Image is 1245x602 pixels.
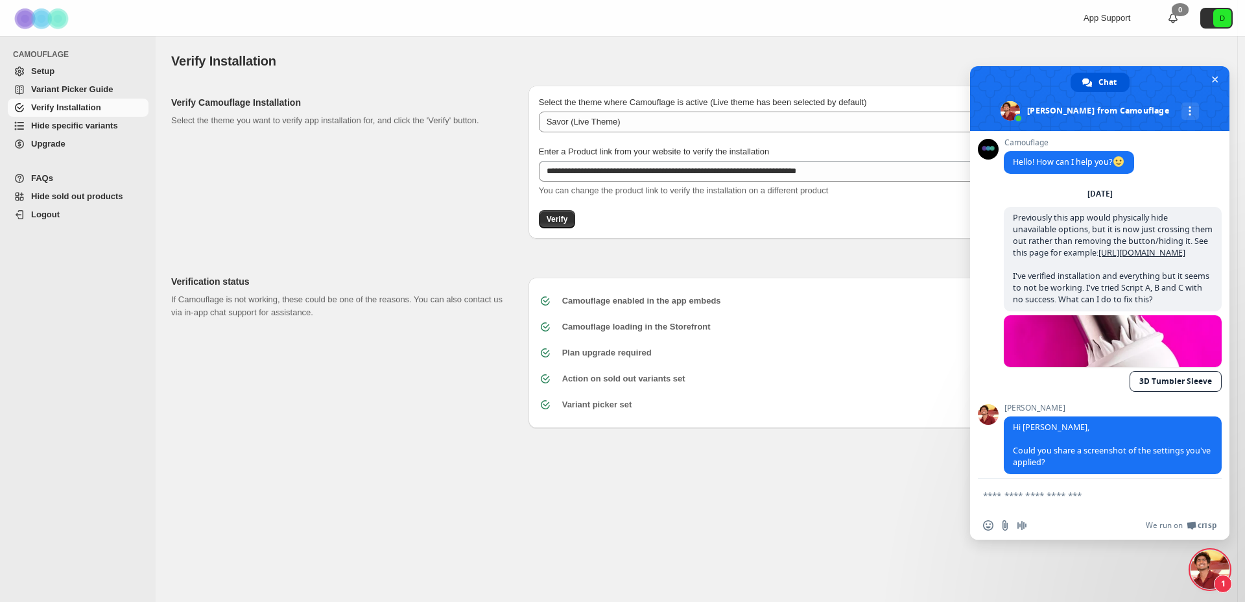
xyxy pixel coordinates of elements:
span: Avatar with initials D [1213,9,1231,27]
span: Send a file [1000,520,1010,531]
span: [PERSON_NAME] [1004,403,1222,413]
span: You can change the product link to verify the installation on a different product [539,186,829,195]
span: Logout [31,210,60,219]
a: FAQs [8,169,148,187]
span: Variant Picker Guide [31,84,113,94]
h2: Verify Camouflage Installation [171,96,508,109]
span: Chat [1098,73,1117,92]
span: Previously this app would physically hide unavailable options, but it is now just crossing them o... [1013,212,1213,305]
span: Enter a Product link from your website to verify the installation [539,147,770,156]
span: Upgrade [31,139,65,149]
a: Hide sold out products [8,187,148,206]
span: 1 [1214,575,1232,593]
img: Camouflage [10,1,75,36]
textarea: Compose your message... [983,490,1188,501]
span: Select the theme where Camouflage is active (Live theme has been selected by default) [539,97,867,107]
span: Verify Installation [171,54,276,68]
b: Camouflage loading in the Storefront [562,322,711,331]
div: Close chat [1191,550,1229,589]
span: CAMOUFLAGE [13,49,149,60]
span: Camouflage [1004,138,1134,147]
span: Hi [PERSON_NAME], Could you share a screenshot of the settings you've applied? [1013,422,1211,468]
span: Insert an emoji [983,520,993,531]
a: Hide specific variants [8,117,148,135]
a: 0 [1167,12,1180,25]
span: Hello! How can I help you? [1013,156,1125,167]
b: Variant picker set [562,400,632,409]
h2: Verification status [171,275,508,288]
div: Chat [1071,73,1130,92]
a: Upgrade [8,135,148,153]
b: Camouflage enabled in the app embeds [562,296,721,306]
a: 3D Tumbler Sleeve [1130,371,1222,392]
a: [URL][DOMAIN_NAME] [1098,247,1185,258]
p: If Camouflage is not working, these could be one of the reasons. You can also contact us via in-a... [171,293,508,319]
div: [DATE] [1087,190,1113,198]
span: Audio message [1017,520,1027,531]
span: We run on [1146,520,1183,531]
text: D [1220,14,1225,22]
span: Verify Installation [31,102,101,112]
span: Setup [31,66,54,76]
span: Crisp [1198,520,1216,531]
b: Plan upgrade required [562,348,652,357]
span: Close chat [1208,73,1222,86]
span: FAQs [31,173,53,183]
button: Avatar with initials D [1200,8,1233,29]
a: Variant Picker Guide [8,80,148,99]
b: Action on sold out variants set [562,374,685,383]
a: We run onCrisp [1146,520,1216,531]
span: Hide specific variants [31,121,118,130]
a: Verify Installation [8,99,148,117]
div: 0 [1172,3,1189,16]
span: Hide sold out products [31,191,123,201]
span: Verify [547,214,568,224]
div: More channels [1181,102,1199,120]
span: App Support [1084,13,1130,23]
a: Logout [8,206,148,224]
a: Setup [8,62,148,80]
button: Verify [539,210,576,228]
p: Select the theme you want to verify app installation for, and click the 'Verify' button. [171,114,508,127]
